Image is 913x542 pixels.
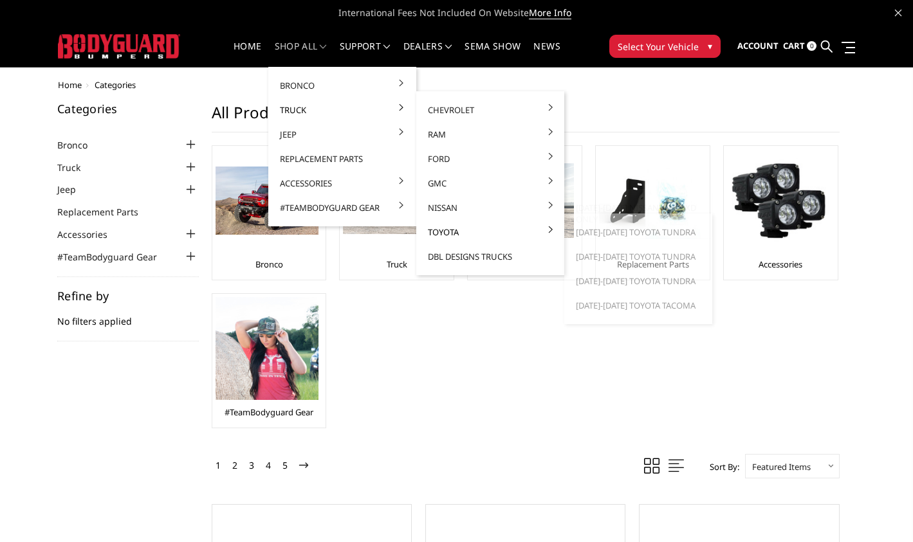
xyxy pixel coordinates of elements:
a: 5 [279,458,291,473]
a: [DATE]-[DATE] Toyota Tundra [569,269,707,293]
a: SEMA Show [465,42,521,67]
a: Ford [421,147,559,171]
a: Dealers [403,42,452,67]
a: [DATE]-[DATE] Nissan Titan XD ONLY [569,195,707,231]
a: Accessories [57,228,124,241]
a: Cart 0 [783,29,816,64]
span: Categories [95,79,136,91]
span: Cart [783,40,805,51]
a: Replacement Parts [57,205,154,219]
a: Jeep [273,122,411,147]
a: More Info [529,6,571,19]
h5: Categories [57,103,199,114]
a: News [533,42,560,67]
a: Jeep [57,183,92,196]
a: [DATE]-[DATE] Toyota Tundra [569,244,707,269]
label: Sort By: [703,457,739,476]
a: [DATE]-[DATE] Toyota Tundra [569,220,707,244]
span: 0 [807,41,816,51]
a: Account [737,29,779,64]
a: 2 [229,458,241,473]
a: Ram [421,122,559,147]
a: Bronco [57,138,104,152]
a: DBL Designs Trucks [421,244,559,269]
h5: Refine by [57,290,199,302]
a: Accessories [759,258,802,270]
a: 3 [246,458,257,473]
a: 1 [212,458,224,473]
a: shop all [275,42,327,67]
span: Account [737,40,779,51]
div: No filters applied [57,290,199,341]
a: Nissan [421,195,559,220]
a: Home [234,42,261,67]
a: Replacement Parts [273,147,411,171]
a: Chevrolet [421,98,559,122]
a: Home [58,79,82,91]
a: #TeamBodyguard Gear [57,250,173,264]
a: Bronco [273,73,411,98]
a: GMC [421,171,559,195]
h1: All Products [212,103,840,132]
a: [DATE]-[DATE] Toyota Tacoma [569,293,707,318]
button: Select Your Vehicle [609,35,721,58]
a: Accessories [273,171,411,195]
a: 4 [263,458,274,473]
a: Truck [273,98,411,122]
img: BODYGUARD BUMPERS [58,34,180,58]
a: Toyota [421,220,559,244]
span: ▾ [708,39,712,53]
a: #TeamBodyguard Gear [225,406,313,418]
a: Support [340,42,391,67]
a: Truck [57,161,97,174]
a: Bronco [255,258,283,270]
a: Truck [387,258,407,270]
span: Select Your Vehicle [618,40,699,53]
a: #TeamBodyguard Gear [273,195,411,220]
